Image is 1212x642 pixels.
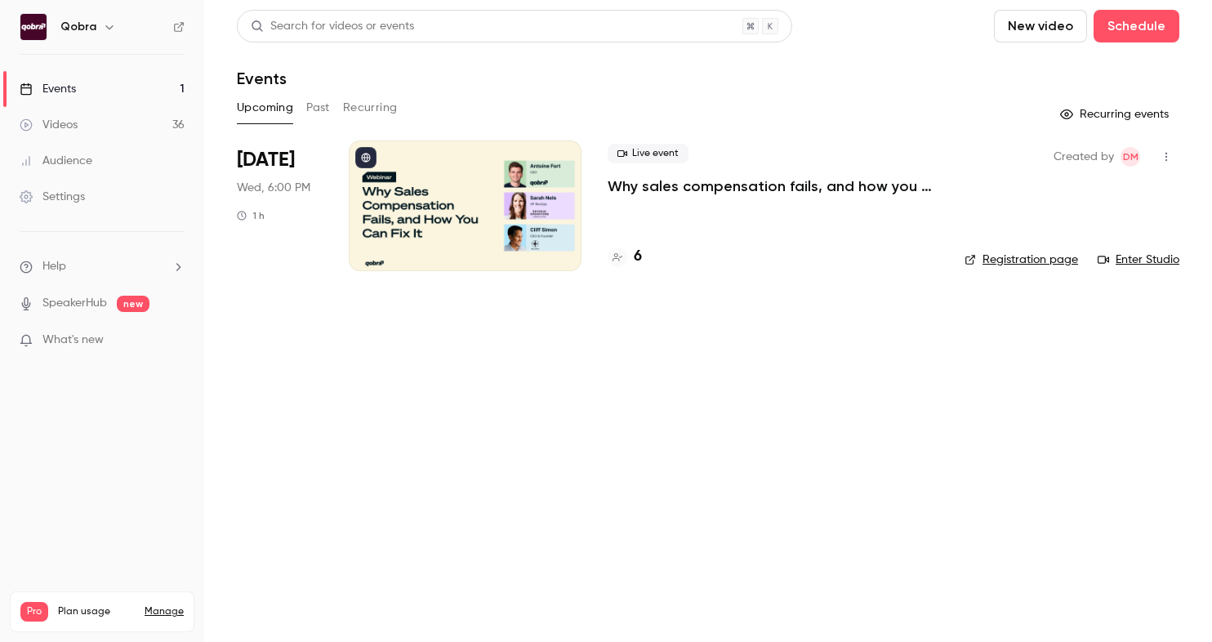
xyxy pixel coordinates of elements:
div: Oct 8 Wed, 6:00 PM (Europe/Paris) [237,140,323,271]
li: help-dropdown-opener [20,258,185,275]
button: Past [306,95,330,121]
div: Search for videos or events [251,18,414,35]
h4: 6 [634,246,642,268]
iframe: Noticeable Trigger [165,333,185,348]
span: Created by [1054,147,1114,167]
span: Dylan Manceau [1121,147,1140,167]
img: Qobra [20,14,47,40]
a: 6 [608,246,642,268]
span: [DATE] [237,147,295,173]
div: Settings [20,189,85,205]
button: Schedule [1094,10,1179,42]
span: Plan usage [58,605,135,618]
span: Pro [20,602,48,622]
button: Upcoming [237,95,293,121]
div: Audience [20,153,92,169]
a: Why sales compensation fails, and how you can fix it [608,176,938,196]
button: Recurring [343,95,398,121]
a: SpeakerHub [42,295,107,312]
span: Live event [608,144,688,163]
div: Events [20,81,76,97]
span: What's new [42,332,104,349]
div: 1 h [237,209,265,222]
h6: Qobra [60,19,96,35]
span: new [117,296,149,312]
button: Recurring events [1053,101,1179,127]
span: Wed, 6:00 PM [237,180,310,196]
span: Help [42,258,66,275]
a: Manage [145,605,184,618]
h1: Events [237,69,287,88]
span: DM [1123,147,1138,167]
div: Videos [20,117,78,133]
a: Enter Studio [1098,252,1179,268]
a: Registration page [965,252,1078,268]
button: New video [994,10,1087,42]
